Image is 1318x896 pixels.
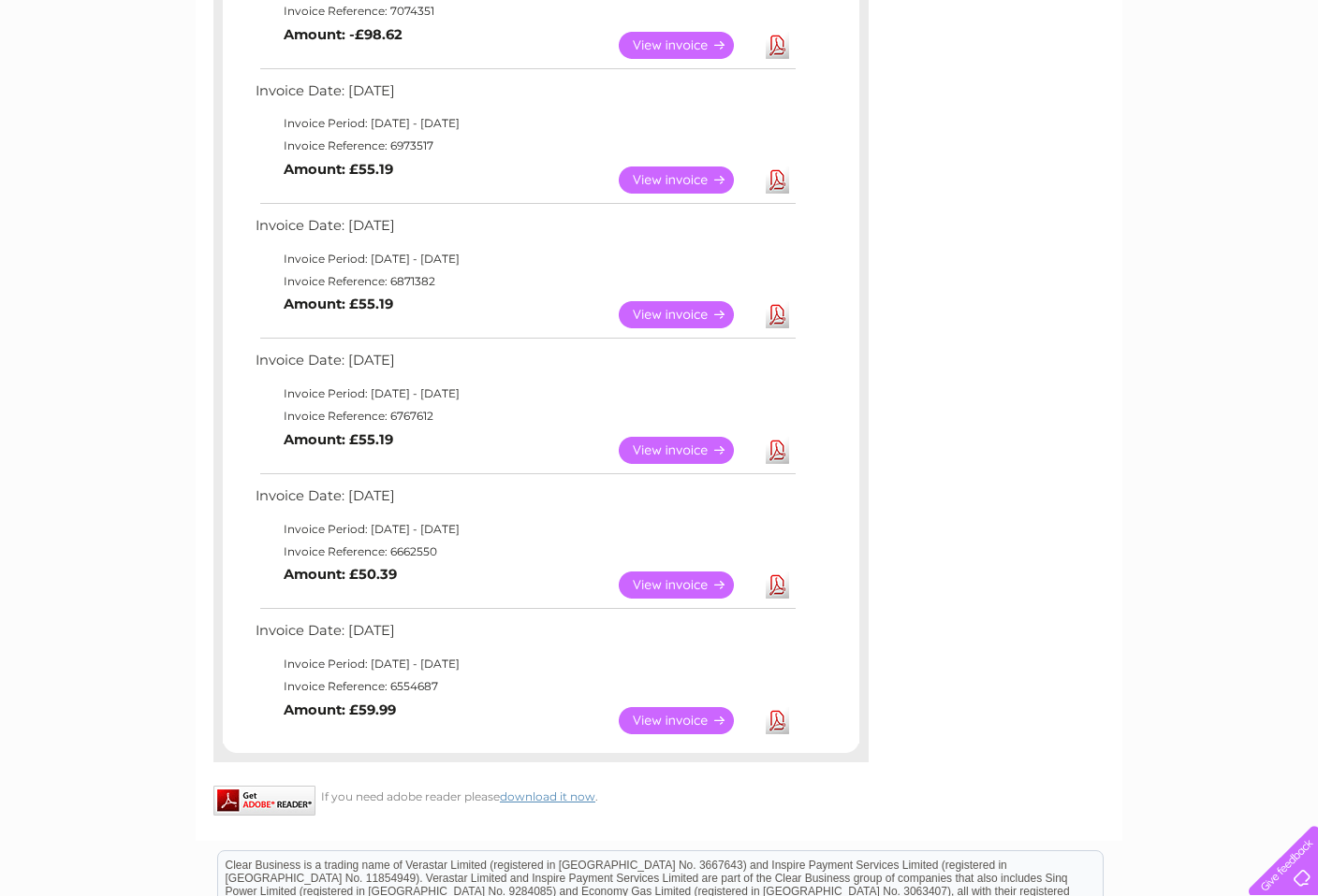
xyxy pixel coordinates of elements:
a: Log out [1256,79,1300,94]
b: Amount: £59.99 [284,701,396,718]
td: Invoice Date: [DATE] [251,484,798,518]
td: Invoice Date: [DATE] [251,618,798,653]
td: Invoice Date: [DATE] [251,79,798,113]
a: Contact [1194,79,1239,94]
div: Clear Business is a trading name of Verastar Limited (registered in [GEOGRAPHIC_DATA] No. 3667643... [218,10,1103,91]
a: Download [766,166,789,194]
a: Download [766,437,789,464]
td: Invoice Period: [DATE] - [DATE] [251,518,798,541]
a: Blog [1155,79,1182,94]
td: Invoice Reference: 6973517 [251,135,798,157]
td: Invoice Reference: 6662550 [251,541,798,563]
b: Amount: £50.39 [284,566,397,583]
td: Invoice Period: [DATE] - [DATE] [251,248,798,270]
a: View [619,437,756,464]
td: Invoice Date: [DATE] [251,213,798,248]
a: Water [988,79,1024,94]
img: logo.png [46,49,141,106]
td: Invoice Reference: 6554687 [251,675,798,698]
td: Invoice Period: [DATE] - [DATE] [251,653,798,675]
b: Amount: -£98.62 [284,26,403,43]
a: Download [766,32,789,59]
a: Telecoms [1088,79,1144,94]
a: 0333 014 3131 [965,9,1094,33]
div: If you need adobe reader please . [213,786,869,803]
a: View [619,32,756,59]
a: View [619,571,756,599]
td: Invoice Reference: 6871382 [251,270,798,293]
a: View [619,166,756,194]
td: Invoice Period: [DATE] - [DATE] [251,383,798,405]
a: Download [766,707,789,734]
a: Energy [1035,79,1076,94]
td: Invoice Date: [DATE] [251,348,798,383]
a: View [619,707,756,734]
b: Amount: £55.19 [284,161,393,178]
a: Download [766,571,789,599]
a: download it now [500,789,595,803]
a: Download [766,301,789,328]
td: Invoice Period: [DATE] - [DATE] [251,112,798,135]
b: Amount: £55.19 [284,296,393,312]
td: Invoice Reference: 6767612 [251,405,798,427]
b: Amount: £55.19 [284,431,393,448]
a: View [619,301,756,328]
